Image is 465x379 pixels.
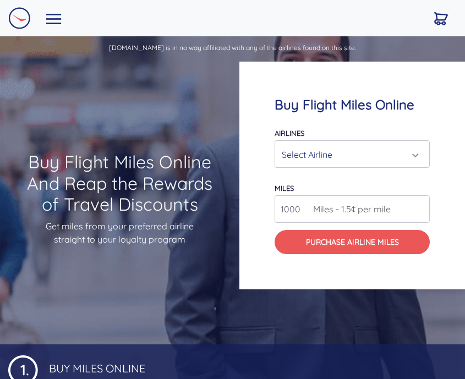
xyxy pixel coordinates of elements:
button: Select Airline [275,140,430,168]
a: Logo [8,4,30,32]
img: Logo [8,7,30,29]
div: Select Airline [282,144,416,165]
label: miles [275,184,294,193]
h4: Buy Miles Online [47,353,457,375]
img: Toggle [46,14,62,24]
button: Purchase Airline Miles [275,230,430,254]
img: Cart [434,12,448,25]
span: Miles - 1.5¢ per mile [308,202,391,216]
label: Airlines [275,129,304,138]
h1: Buy Flight Miles Online And Reap the Rewards of Travel Discounts [18,151,222,215]
p: Get miles from your preferred airline straight to your loyalty program [18,219,222,246]
button: Toggle navigation [39,9,69,26]
h4: Buy Flight Miles Online [275,97,430,113]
